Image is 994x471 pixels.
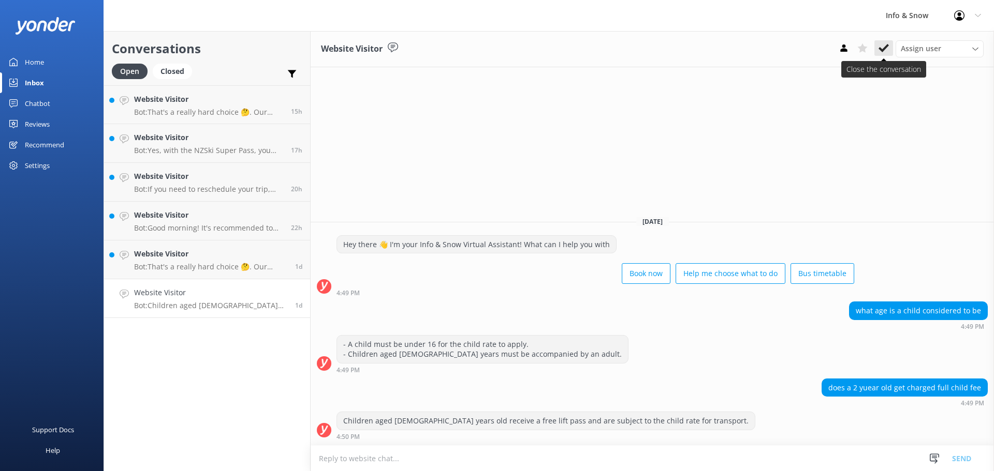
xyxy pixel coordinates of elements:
[46,440,60,461] div: Help
[104,163,310,202] a: Website VisitorBot:If you need to reschedule your trip, please contact the team at [PHONE_NUMBER]...
[961,400,984,406] strong: 4:49 PM
[822,399,988,406] div: 04:49pm 13-Aug-2025 (UTC +12:00) Pacific/Auckland
[291,185,302,193] span: 12:28pm 14-Aug-2025 (UTC +12:00) Pacific/Auckland
[104,240,310,279] a: Website VisitorBot:That's a really hard choice 🤔. Our interactive quiz can help recommend a great...
[291,107,302,116] span: 05:45pm 14-Aug-2025 (UTC +12:00) Pacific/Auckland
[104,202,310,240] a: Website VisitorBot:Good morning! It's recommended to book your Queenstown ski bus transport in ad...
[134,301,287,310] p: Bot: Children aged [DEMOGRAPHIC_DATA] years old receive a free lift pass and are subject to the c...
[153,65,197,77] a: Closed
[104,279,310,318] a: Website VisitorBot:Children aged [DEMOGRAPHIC_DATA] years old receive a free lift pass and are su...
[25,155,50,176] div: Settings
[337,336,628,363] div: - A child must be under 16 for the child rate to apply. - Children aged [DEMOGRAPHIC_DATA] years ...
[134,262,287,271] p: Bot: That's a really hard choice 🤔. Our interactive quiz can help recommend a great option for yo...
[134,108,283,117] p: Bot: That's a really hard choice 🤔. Our interactive quiz can help recommend a great option for yo...
[134,287,287,298] h4: Website Visitor
[337,289,854,296] div: 04:49pm 13-Aug-2025 (UTC +12:00) Pacific/Auckland
[134,223,283,233] p: Bot: Good morning! It's recommended to book your Queenstown ski bus transport in advance, as avai...
[32,419,74,440] div: Support Docs
[112,39,302,58] h2: Conversations
[896,40,984,57] div: Assign User
[134,132,283,143] h4: Website Visitor
[337,367,360,373] strong: 4:49 PM
[25,52,44,72] div: Home
[337,236,616,253] div: Hey there 👋 I'm your Info & Snow Virtual Assistant! What can I help you with
[337,412,755,430] div: Children aged [DEMOGRAPHIC_DATA] years old receive a free lift pass and are subject to the child ...
[16,17,75,34] img: yonder-white-logo.png
[134,171,283,182] h4: Website Visitor
[961,324,984,330] strong: 4:49 PM
[321,42,383,56] h3: Website Visitor
[104,124,310,163] a: Website VisitorBot:Yes, with the NZSki Super Pass, you have access to the whole mountain, which i...
[636,217,669,226] span: [DATE]
[134,94,283,105] h4: Website Visitor
[337,290,360,296] strong: 4:49 PM
[822,379,987,397] div: does a 2 yuear old get charged full child fee
[104,85,310,124] a: Website VisitorBot:That's a really hard choice 🤔. Our interactive quiz can help recommend a great...
[134,209,283,221] h4: Website Visitor
[134,248,287,260] h4: Website Visitor
[25,114,50,134] div: Reviews
[134,146,283,155] p: Bot: Yes, with the NZSki Super Pass, you have access to the whole mountain, which includes night ...
[295,301,302,310] span: 04:49pm 13-Aug-2025 (UTC +12:00) Pacific/Auckland
[337,366,628,373] div: 04:49pm 13-Aug-2025 (UTC +12:00) Pacific/Auckland
[112,65,153,77] a: Open
[291,223,302,232] span: 10:27am 14-Aug-2025 (UTC +12:00) Pacific/Auckland
[112,64,148,79] div: Open
[291,146,302,155] span: 03:24pm 14-Aug-2025 (UTC +12:00) Pacific/Auckland
[901,43,941,54] span: Assign user
[25,72,44,93] div: Inbox
[134,185,283,194] p: Bot: If you need to reschedule your trip, please contact the team at [PHONE_NUMBER], [PHONE_NUMBE...
[25,134,64,155] div: Recommend
[337,433,755,440] div: 04:50pm 13-Aug-2025 (UTC +12:00) Pacific/Auckland
[849,323,988,330] div: 04:49pm 13-Aug-2025 (UTC +12:00) Pacific/Auckland
[337,434,360,440] strong: 4:50 PM
[25,93,50,114] div: Chatbot
[791,263,854,284] button: Bus timetable
[153,64,192,79] div: Closed
[622,263,670,284] button: Book now
[295,262,302,271] span: 04:55pm 13-Aug-2025 (UTC +12:00) Pacific/Auckland
[676,263,785,284] button: Help me choose what to do
[850,302,987,320] div: what age is a child considered to be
